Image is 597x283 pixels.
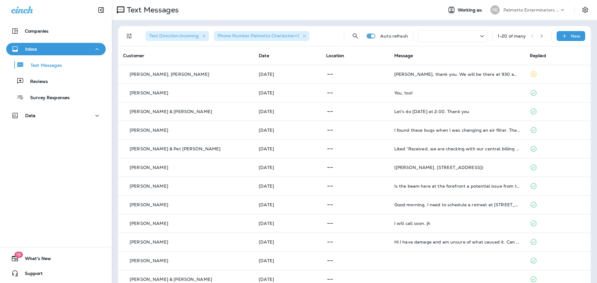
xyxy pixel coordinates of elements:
[571,34,581,39] p: New
[130,221,168,226] p: [PERSON_NAME]
[130,72,209,77] p: [PERSON_NAME], [PERSON_NAME]
[394,109,520,114] div: Let's do Friday at 2:00. Thank you
[130,184,168,189] p: [PERSON_NAME]
[130,90,168,95] p: [PERSON_NAME]
[394,165,520,170] div: (Pam Ireland, 820 Fiddlers Point Lane)
[259,277,316,282] p: Aug 19, 2025 03:26 PM
[130,128,168,133] p: [PERSON_NAME]
[146,31,209,41] div: Text Direction:Incoming
[14,252,23,258] span: 19
[259,146,316,151] p: Aug 25, 2025 02:43 PM
[25,29,49,34] p: Companies
[394,128,520,133] div: I found these bugs when I was changing an air filter. They are dead. Are these termites?
[394,221,520,226] div: I will call soon. jh
[130,240,168,244] p: [PERSON_NAME]
[124,5,179,15] p: Text Messages
[123,30,136,42] button: Filters
[6,25,106,37] button: Companies
[394,72,520,77] div: Jason, thank you. We will be there at 930 am Wednesday to pull all the Tyvek and tape on the firs...
[259,53,269,58] span: Date
[130,277,212,282] p: [PERSON_NAME] & [PERSON_NAME]
[259,90,316,95] p: Aug 28, 2025 04:17 PM
[259,109,316,114] p: Aug 28, 2025 08:01 AM
[394,53,413,58] span: Message
[24,79,48,85] p: Reviews
[458,7,484,13] span: Working as:
[214,31,309,41] div: Phone Number:Palmetto Charleston+1
[24,63,62,69] p: Text Messages
[503,7,559,12] p: Palmetto Exterminators LLC
[6,267,106,280] button: Support
[259,165,316,170] p: Aug 25, 2025 01:25 PM
[259,202,316,207] p: Aug 25, 2025 09:09 AM
[130,258,168,263] p: [PERSON_NAME]
[394,240,520,244] div: Hi I have damage and am unsure of what caused it. Can you take a look please
[394,146,520,151] div: Liked “Received, we are checking with our central billing office to see if they know what may hav...
[490,5,500,15] div: PE
[19,271,43,278] span: Support
[19,256,51,263] span: What's New
[6,58,106,71] button: Text Messages
[6,75,106,88] button: Reviews
[130,165,168,170] p: [PERSON_NAME]
[149,33,199,39] span: Text Direction : Incoming
[259,258,316,263] p: Aug 20, 2025 08:47 AM
[394,202,520,207] div: Good morning, I need to schedule a retreat at 133 Mary Ellen drive for the beetles
[218,33,299,39] span: Phone Number : Palmetto Charleston +1
[130,109,212,114] p: [PERSON_NAME] & [PERSON_NAME]
[497,34,526,39] div: 1 - 20 of many
[259,128,316,133] p: Aug 26, 2025 01:59 PM
[130,202,168,207] p: [PERSON_NAME]
[259,184,316,189] p: Aug 25, 2025 10:11 AM
[530,53,546,58] span: Replied
[349,30,362,42] button: Search Messages
[394,90,520,95] div: You, too!
[326,53,344,58] span: Location
[580,4,591,16] button: Settings
[6,43,106,55] button: Inbox
[259,72,316,77] p: Aug 30, 2025 09:38 AM
[259,240,316,244] p: Aug 20, 2025 01:07 PM
[130,146,221,151] p: [PERSON_NAME] & Pet [PERSON_NAME]
[25,113,36,118] p: Data
[259,221,316,226] p: Aug 20, 2025 08:32 PM
[25,47,37,52] p: Inbox
[6,109,106,122] button: Data
[123,53,144,58] span: Customer
[24,95,70,101] p: Survey Responses
[6,91,106,104] button: Survey Responses
[6,252,106,265] button: 19What's New
[394,184,520,189] div: Is the beam here at the forefront a potential issue from termite or bug?
[92,4,110,16] button: Collapse Sidebar
[380,34,408,39] p: Auto refresh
